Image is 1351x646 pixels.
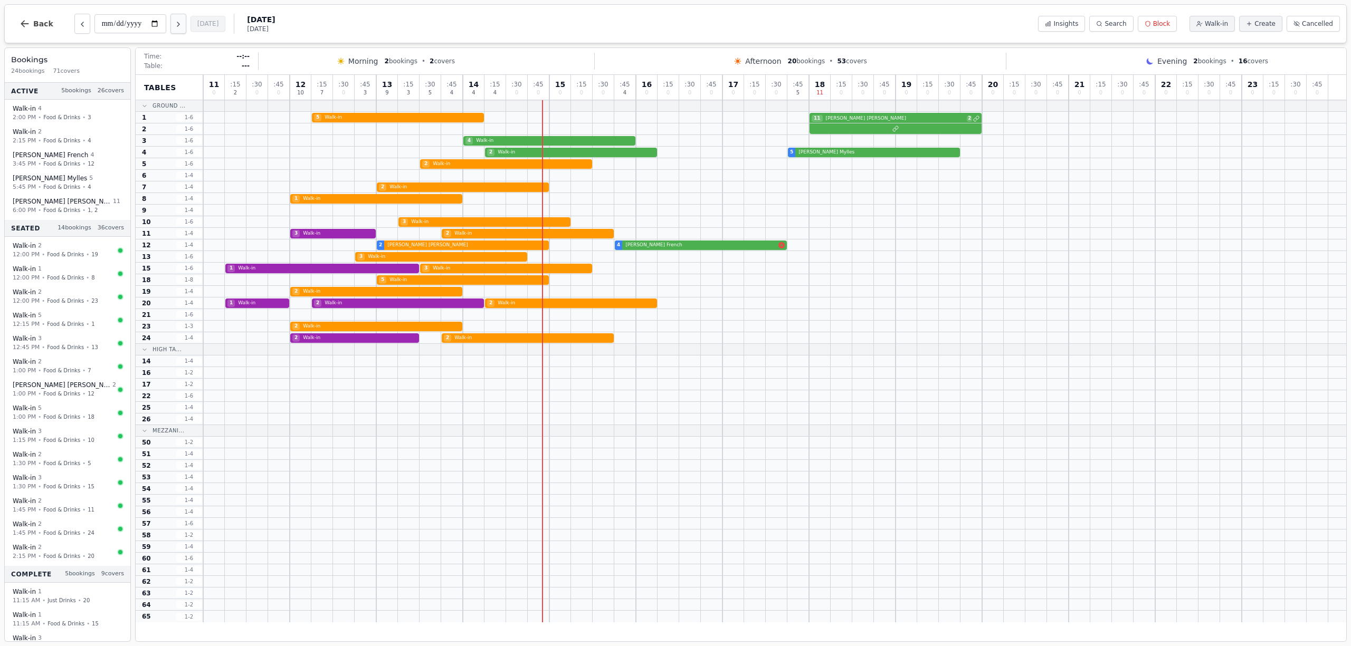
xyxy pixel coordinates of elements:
[88,436,94,444] span: 10
[7,377,128,402] button: [PERSON_NAME] [PERSON_NAME]21:00 PM•Food & Drinks•12
[598,81,608,88] span: : 30
[13,358,36,366] span: Walk-in
[38,436,41,444] span: •
[602,90,605,95] span: 0
[38,137,41,144] span: •
[7,194,128,218] button: [PERSON_NAME] [PERSON_NAME]116:00 PM•Food & Drinks•1, 2
[7,400,128,425] button: Walk-in 51:00 PM•Food & Drinks•18
[144,52,161,61] span: Time:
[82,390,85,398] span: •
[728,81,738,88] span: 17
[1312,81,1322,88] span: : 45
[667,90,670,95] span: 0
[1009,81,1019,88] span: : 15
[90,151,94,160] span: 4
[47,320,84,328] span: Food & Drinks
[91,250,98,258] span: 19
[13,174,87,182] span: [PERSON_NAME] Mylles
[43,552,80,560] span: Food & Drinks
[493,90,497,95] span: 4
[296,81,306,88] span: 12
[944,81,954,88] span: : 30
[1193,57,1226,65] span: bookings
[645,90,648,95] span: 0
[469,81,479,88] span: 14
[88,529,94,537] span: 24
[13,450,36,459] span: Walk-in
[13,482,36,491] span: 1:30 PM
[13,343,40,352] span: 12:45 PM
[796,90,800,95] span: 5
[38,183,41,191] span: •
[13,587,36,596] span: Walk-in
[642,81,652,88] span: 16
[901,81,911,88] span: 19
[82,552,85,560] span: •
[13,404,36,412] span: Walk-in
[511,81,521,88] span: : 30
[38,474,42,483] span: 3
[91,274,94,282] span: 8
[788,57,797,65] span: 20
[879,81,889,88] span: : 45
[429,90,432,95] span: 5
[170,14,186,34] button: Next day
[13,104,36,113] span: Walk-in
[472,90,475,95] span: 4
[7,170,128,195] button: [PERSON_NAME] Mylles55:45 PM•Food & Drinks•4
[88,459,91,467] span: 5
[38,552,41,560] span: •
[753,90,756,95] span: 0
[1193,57,1197,65] span: 2
[1105,20,1126,28] span: Search
[38,450,42,459] span: 2
[82,160,85,168] span: •
[38,520,42,529] span: 2
[1089,16,1133,32] button: Search
[47,297,84,305] span: Food & Drinks
[1239,57,1268,65] span: covers
[38,506,41,514] span: •
[89,174,93,183] span: 5
[788,57,825,65] span: bookings
[13,151,88,159] span: [PERSON_NAME] French
[47,250,84,258] span: Food & Drinks
[7,584,128,609] button: Walk-in 111:15 AM•Just Drinks•20
[191,16,226,32] button: [DATE]
[13,552,36,561] span: 2:15 PM
[43,183,80,191] span: Food & Drinks
[1053,20,1078,28] span: Insights
[13,273,40,282] span: 12:00 PM
[988,81,998,88] span: 20
[13,611,36,619] span: Walk-in
[13,197,111,206] span: [PERSON_NAME] [PERSON_NAME]
[7,539,128,564] button: Walk-in 22:15 PM•Food & Drinks•20
[13,311,36,320] span: Walk-in
[403,81,413,88] span: : 15
[1290,81,1300,88] span: : 30
[88,206,98,214] span: 1, 2
[11,11,62,36] button: Back
[86,297,89,305] span: •
[38,367,41,374] span: •
[348,56,378,66] span: Morning
[1204,81,1214,88] span: : 30
[33,20,53,27] span: Back
[88,160,94,168] span: 12
[38,104,42,113] span: 4
[13,136,36,145] span: 2:15 PM
[88,552,94,560] span: 20
[7,470,128,495] button: Walk-in 31:30 PM•Food & Drinks•15
[247,25,275,33] span: [DATE]
[1153,20,1170,28] span: Block
[620,81,630,88] span: : 45
[7,284,128,309] button: Walk-in 212:00 PM•Food & Drinks•23
[209,81,219,88] span: 11
[13,497,36,505] span: Walk-in
[13,113,36,122] span: 2:00 PM
[385,90,388,95] span: 9
[815,81,825,88] span: 18
[7,238,128,263] button: Walk-in 212:00 PM•Food & Drinks•19
[92,620,99,628] span: 15
[13,320,40,329] span: 12:15 PM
